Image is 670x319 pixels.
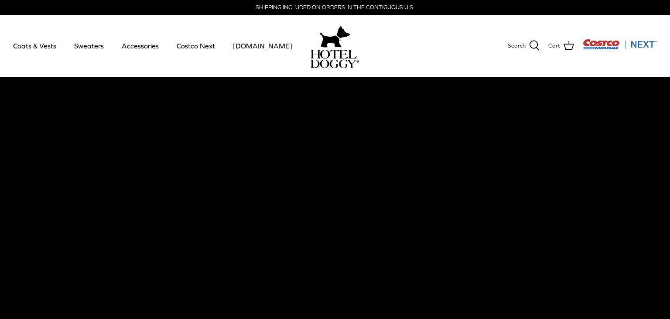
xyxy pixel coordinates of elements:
[508,41,526,51] span: Search
[508,40,540,51] a: Search
[311,24,359,68] a: hoteldoggy.com hoteldoggycom
[311,50,359,68] img: hoteldoggycom
[66,31,112,61] a: Sweaters
[169,31,223,61] a: Costco Next
[548,40,574,51] a: Cart
[548,41,560,51] span: Cart
[225,31,300,61] a: [DOMAIN_NAME]
[320,24,350,50] img: hoteldoggy.com
[5,31,64,61] a: Coats & Vests
[114,31,167,61] a: Accessories
[583,39,657,50] img: Costco Next
[583,45,657,51] a: Visit Costco Next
